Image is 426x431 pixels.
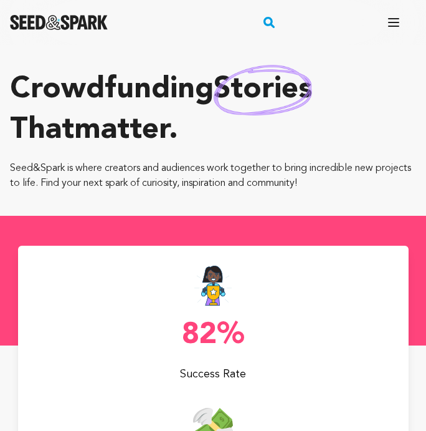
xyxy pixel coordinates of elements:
p: Crowdfunding that . [10,70,416,151]
p: 82% [18,321,409,351]
img: Seed&Spark Success Rate Icon [194,266,232,306]
p: Success Rate [18,366,409,383]
span: matter [74,115,169,145]
p: Seed&Spark is where creators and audiences work together to bring incredible new projects to life... [10,161,416,191]
img: Seed&Spark Logo Dark Mode [10,15,108,30]
img: hand sketched image [214,65,312,116]
a: Seed&Spark Homepage [10,15,108,30]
